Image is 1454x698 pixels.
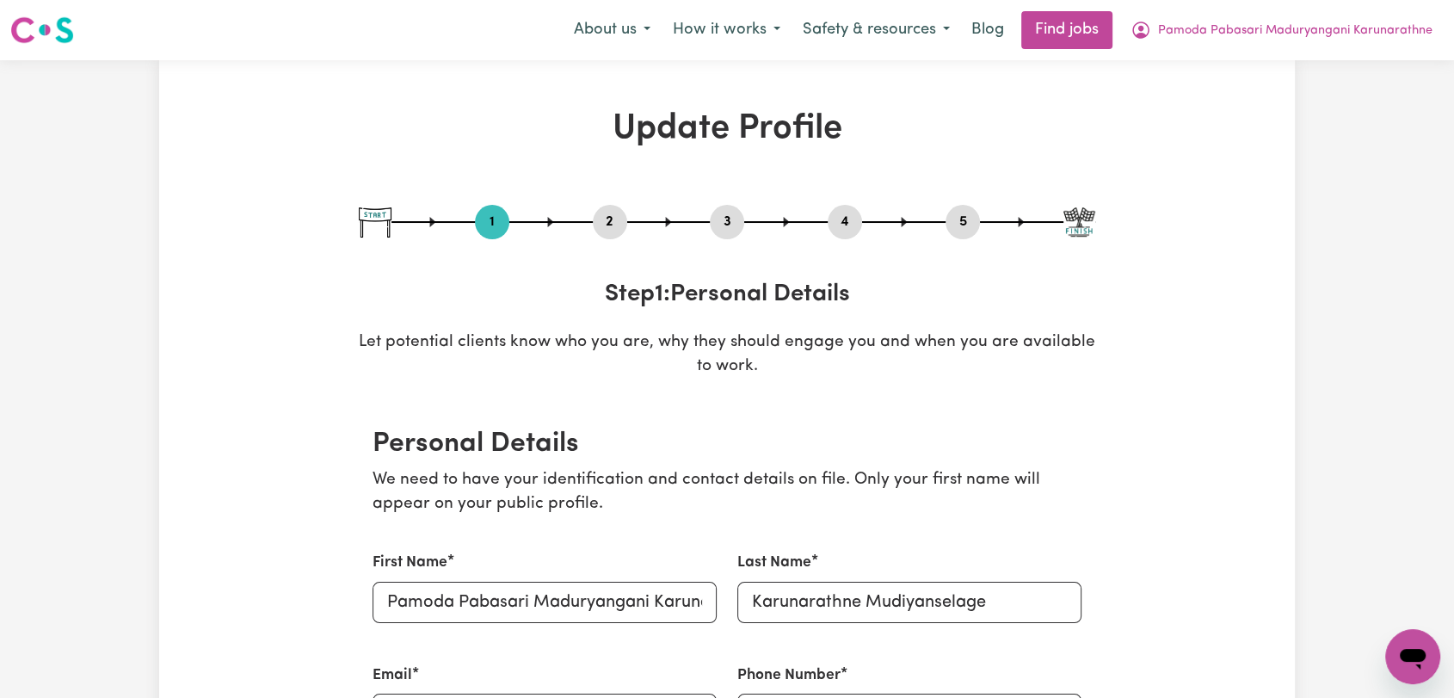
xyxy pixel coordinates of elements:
[475,211,509,233] button: Go to step 1
[737,664,841,687] label: Phone Number
[373,552,447,574] label: First Name
[373,468,1081,518] p: We need to have your identification and contact details on file. Only your first name will appear...
[10,15,74,46] img: Careseekers logo
[359,281,1095,310] h3: Step 1 : Personal Details
[1158,22,1432,40] span: Pamoda Pabasari Maduryangani Karunarathne
[563,12,662,48] button: About us
[710,211,744,233] button: Go to step 3
[662,12,792,48] button: How it works
[961,11,1014,49] a: Blog
[1021,11,1112,49] a: Find jobs
[828,211,862,233] button: Go to step 4
[373,664,412,687] label: Email
[10,10,74,50] a: Careseekers logo
[1385,629,1440,684] iframe: Button to launch messaging window
[593,211,627,233] button: Go to step 2
[1119,12,1444,48] button: My Account
[946,211,980,233] button: Go to step 5
[737,552,811,574] label: Last Name
[792,12,961,48] button: Safety & resources
[359,108,1095,150] h1: Update Profile
[359,330,1095,380] p: Let potential clients know who you are, why they should engage you and when you are available to ...
[373,428,1081,460] h2: Personal Details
